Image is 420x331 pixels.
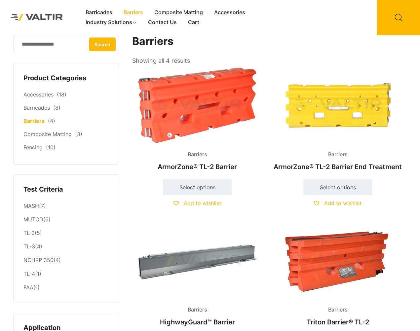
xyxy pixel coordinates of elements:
span: Barriers [183,305,212,315]
a: FAA [23,284,33,291]
a: MUTCD [23,216,43,223]
a: NCHRP 350 [23,257,54,263]
a: Contact Us [142,18,182,27]
a: Add to wishlist [173,200,221,206]
h4: Test Criteria [23,185,109,195]
a: Cart [182,18,205,27]
p: Showing all 4 results [132,55,190,66]
a: Barriers [23,118,45,124]
a: Composite Matting [149,8,209,18]
span: Barriers [323,150,353,160]
h2: ArmorZone® TL-2 Barrier [132,160,262,174]
a: BarriersHighwayGuard™ Barrier [132,222,262,330]
img: Valtir Rentals [5,9,68,27]
a: Fencing [23,144,43,151]
h1: Barriers [132,35,403,48]
h2: HighwayGuard™ Barrier [132,315,262,329]
a: Accessories [209,8,251,18]
a: TL-4 [23,271,35,277]
span: Add to wishlist [324,200,362,206]
a: BarriersTriton Barrier® TL-2 [273,222,403,330]
a: BarriersArmorZone® TL-2 Barrier [132,66,262,174]
a: TL-3 [23,243,35,250]
li: (1) [23,281,109,293]
span: Add to wishlist [184,200,221,206]
span: (3) [75,131,82,137]
li: (7) [23,199,109,213]
a: BarriersArmorZone® TL-2 Barrier End Treatment [273,66,403,174]
a: Select options for “ArmorZone® TL-2 Barrier” [163,179,232,195]
span: Barriers [183,150,212,160]
a: Barricades [23,104,50,111]
h2: ArmorZone® TL-2 Barrier End Treatment [273,160,403,174]
li: (6) [23,213,109,227]
span: Barriers [323,305,353,315]
span: (10) [46,144,56,151]
a: Industry Solutions [80,18,142,27]
h2: Triton Barrier® TL-2 [273,315,403,329]
a: TL-2 [23,230,35,236]
button: Search [89,37,116,51]
span: (18) [57,91,66,98]
a: Add to wishlist [314,200,362,206]
li: (1) [23,267,109,281]
a: Accessories [23,91,54,98]
li: (4) [23,254,109,267]
li: (4) [23,240,109,254]
span: (4) [48,118,55,124]
a: Barricades [80,8,118,18]
h4: Product Categories [23,73,109,83]
span: (8) [53,104,60,111]
a: Barriers [118,8,149,18]
a: Select options for “ArmorZone® TL-2 Barrier End Treatment” [303,179,372,195]
li: (5) [23,227,109,240]
a: Composite Matting [23,131,72,137]
a: MASH [23,202,39,209]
